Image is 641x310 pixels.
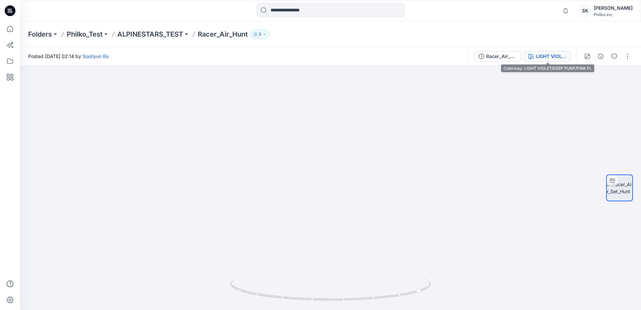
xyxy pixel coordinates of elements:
[28,53,109,60] span: Posted [DATE] 02:14 by
[198,30,248,39] p: Racer_Air_Hunt
[259,31,261,38] p: 5
[524,51,571,62] button: LIGHT VIOLET/DEEP PURP/PINK FL
[117,30,183,39] a: ALPINESTARS_TEST
[82,53,109,59] a: Soohyun Ro
[607,181,632,195] img: Racer_Air_Set_Hunt
[536,53,567,60] div: LIGHT VIOLET/DEEP PURP/PINK FL
[579,5,591,17] div: SK
[595,51,606,62] button: Details
[67,30,103,39] a: Philko_Test
[594,12,633,17] div: Philko Inc.
[486,53,517,60] div: Racer_Air_Hunt
[474,51,521,62] button: Racer_Air_Hunt
[28,30,52,39] a: Folders
[594,4,633,12] div: [PERSON_NAME]
[250,30,270,39] button: 5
